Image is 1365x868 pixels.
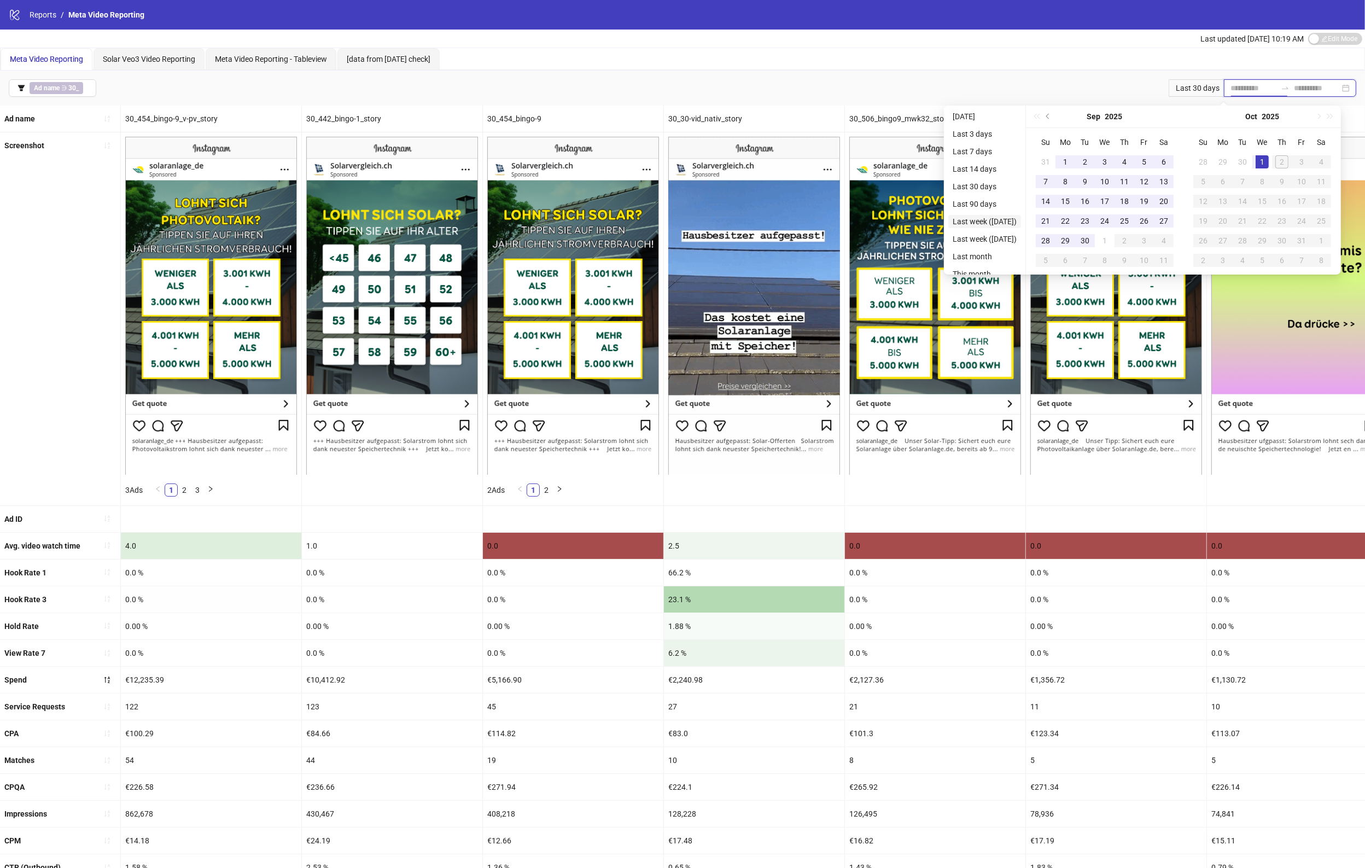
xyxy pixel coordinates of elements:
div: 16 [1275,195,1288,208]
div: 0.0 [1026,533,1206,559]
div: 22 [1256,214,1269,228]
span: sort-ascending [103,115,111,123]
td: 2025-09-18 [1115,191,1134,211]
div: 26 [1197,234,1210,247]
span: sort-ascending [103,837,111,844]
td: 2025-09-17 [1095,191,1115,211]
div: 4 [1315,155,1328,168]
div: 6 [1157,155,1170,168]
a: Reports [27,9,59,21]
div: 29 [1059,234,1072,247]
td: 2025-10-08 [1252,172,1272,191]
span: sort-ascending [103,730,111,737]
div: 4.0 [121,533,301,559]
li: Last week ([DATE]) [948,232,1021,246]
div: 2 [1275,155,1288,168]
td: 2025-10-19 [1193,211,1213,231]
div: 30 [1078,234,1092,247]
th: Sa [1311,132,1331,152]
span: sort-ascending [103,541,111,549]
td: 2025-10-28 [1233,231,1252,251]
div: 7 [1236,175,1249,188]
li: Last 3 days [948,127,1021,141]
td: 2025-09-28 [1036,231,1055,251]
td: 2025-09-23 [1075,211,1095,231]
td: 2025-10-14 [1233,191,1252,211]
span: sort-ascending [103,756,111,764]
span: swap-right [1281,84,1290,92]
div: 0.0 % [121,560,301,586]
div: 30 [1275,234,1288,247]
div: 13 [1216,195,1229,208]
li: 2 [178,483,191,497]
span: sort-ascending [103,649,111,657]
div: 10 [1098,175,1111,188]
span: Meta Video Reporting [68,10,144,19]
div: 5 [1039,254,1052,267]
div: 19 [1137,195,1151,208]
button: Ad name ∋ 30_ [9,79,96,97]
span: right [207,486,214,492]
th: Su [1036,132,1055,152]
a: 2 [540,484,552,496]
div: 21 [1236,214,1249,228]
li: Last week ([DATE]) [948,215,1021,228]
div: 11 [1118,175,1131,188]
div: 14 [1039,195,1052,208]
td: 2025-09-20 [1154,191,1174,211]
td: 2025-10-06 [1055,251,1075,270]
span: 3 Ads [125,486,143,494]
span: sort-ascending [103,142,111,149]
td: 2025-09-09 [1075,172,1095,191]
div: 0.00 % [1026,613,1206,639]
div: 26 [1137,214,1151,228]
div: 20 [1157,195,1170,208]
td: 2025-09-30 [1233,152,1252,172]
div: 4 [1118,155,1131,168]
div: 1.0 [302,533,482,559]
div: 23.1 % [664,586,844,613]
td: 2025-10-27 [1213,231,1233,251]
button: Choose a month [1245,106,1257,127]
td: 2025-10-11 [1311,172,1331,191]
a: 3 [191,484,203,496]
td: 2025-09-25 [1115,211,1134,231]
div: 27 [1216,234,1229,247]
td: 2025-11-03 [1213,251,1233,270]
td: 2025-10-29 [1252,231,1272,251]
li: Last 30 days [948,180,1021,193]
div: 25 [1118,214,1131,228]
div: 7 [1295,254,1308,267]
td: 2025-10-13 [1213,191,1233,211]
td: 2025-10-11 [1154,251,1174,270]
td: 2025-10-15 [1252,191,1272,211]
div: 19 [1197,214,1210,228]
div: 29 [1256,234,1269,247]
div: 1.88 % [664,613,844,639]
div: 30_454_bingo-9 [483,106,663,132]
button: right [553,483,566,497]
span: sort-ascending [103,568,111,576]
div: 10 [1295,175,1308,188]
td: 2025-11-04 [1233,251,1252,270]
div: 0.0 % [483,560,663,586]
li: This month [948,267,1021,281]
td: 2025-09-27 [1154,211,1174,231]
li: 3 [191,483,204,497]
div: 8 [1315,254,1328,267]
div: 31 [1295,234,1308,247]
a: 2 [178,484,190,496]
th: Fr [1292,132,1311,152]
th: Mo [1213,132,1233,152]
div: 27 [1157,214,1170,228]
div: 29 [1216,155,1229,168]
li: 1 [165,483,178,497]
td: 2025-10-04 [1311,152,1331,172]
button: left [514,483,527,497]
span: Meta Video Reporting [10,55,83,63]
li: / [61,9,64,21]
span: sort-descending [103,676,111,684]
td: 2025-11-07 [1292,251,1311,270]
td: 2025-09-22 [1055,211,1075,231]
b: Avg. video watch time [4,541,80,550]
